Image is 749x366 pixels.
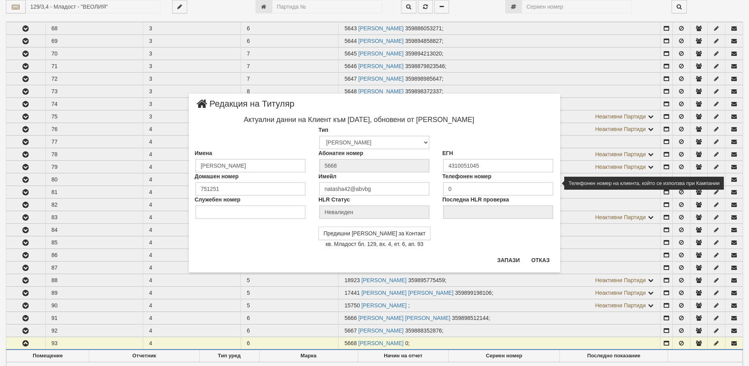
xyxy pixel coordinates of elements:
[195,205,305,219] input: Служебен номер на клиента
[442,196,509,203] label: Последна HLR проверка
[443,182,553,196] input: Телефонен номер на клиента, който се използва при Кампании
[195,182,305,196] input: Домашен номер на клиента
[195,100,294,114] span: Редакция на Титуляр
[195,172,239,180] label: Домашен номер
[319,182,429,196] input: Електронна поща на клиента, която се използва при Кампании
[195,149,212,157] label: Имена
[319,159,429,172] input: Абонатен номер
[492,254,524,266] button: Запази
[442,172,491,180] label: Телефонен номер
[318,196,350,203] label: HLR Статус
[318,149,363,157] label: Абонатен номер
[318,172,337,180] label: Имейл
[195,196,240,203] label: Служебен номер
[195,159,305,172] input: Имена
[195,116,523,124] h4: Актуални данни на Клиент към [DATE], обновени от [PERSON_NAME]
[442,149,453,157] label: ЕГН
[318,126,328,134] label: Тип
[195,240,554,248] p: кв. Младост бл. 129, вх. 4, ет. 6, ап. 93
[318,227,431,240] button: Предишни [PERSON_NAME] за Контакт
[443,159,553,172] input: ЕГН на mклиента
[526,254,554,266] button: Отказ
